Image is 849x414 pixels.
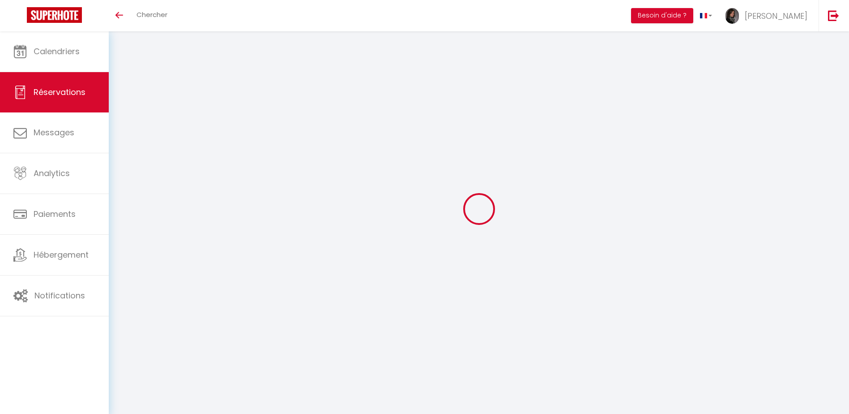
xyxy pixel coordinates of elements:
span: Notifications [34,290,85,301]
span: Messages [34,127,74,138]
img: ... [725,8,739,24]
span: Hébergement [34,249,89,260]
span: Calendriers [34,46,80,57]
img: Super Booking [27,7,82,23]
button: Besoin d'aide ? [631,8,693,23]
span: Réservations [34,86,85,98]
span: [PERSON_NAME] [745,10,807,22]
span: Analytics [34,168,70,179]
img: logout [828,10,839,21]
span: Chercher [137,10,167,19]
span: Paiements [34,208,76,220]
